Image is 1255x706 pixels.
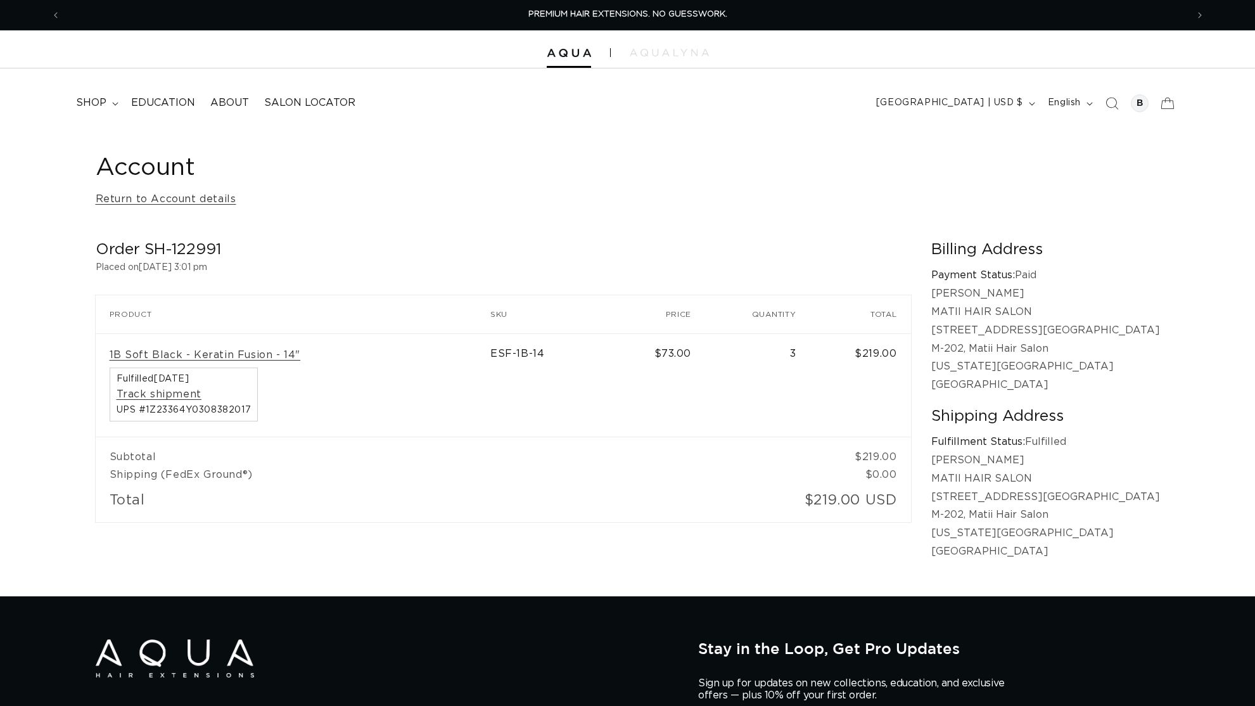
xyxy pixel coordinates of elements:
a: Return to Account details [96,190,236,209]
button: English [1040,91,1098,115]
img: aqualyna.com [630,49,709,56]
span: About [210,96,249,110]
span: Fulfilled [117,375,252,383]
img: Aqua Hair Extensions [96,639,254,678]
td: ESF-1B-14 [490,333,613,437]
td: Shipping (FedEx Ground®) [96,466,810,484]
th: Total [810,295,910,333]
summary: shop [68,89,124,117]
h2: Order SH-122991 [96,240,911,260]
td: 3 [705,333,810,437]
span: Salon Locator [264,96,355,110]
span: English [1048,96,1081,110]
td: $219.00 USD [705,484,910,522]
a: About [203,89,257,117]
p: Paid [931,266,1160,285]
th: Price [613,295,705,333]
button: [GEOGRAPHIC_DATA] | USD $ [869,91,1040,115]
p: Fulfilled [931,433,1160,451]
td: Total [96,484,706,522]
th: Quantity [705,295,810,333]
span: shop [76,96,106,110]
h2: Shipping Address [931,407,1160,427]
a: 1B Soft Black - Keratin Fusion - 14" [110,349,301,362]
h1: Account [96,153,1160,184]
td: $219.00 [810,333,910,437]
span: PREMIUM HAIR EXTENSIONS. NO GUESSWORK. [528,10,727,18]
h2: Stay in the Loop, Get Pro Updates [698,639,1159,657]
td: Subtotal [96,437,810,466]
strong: Fulfillment Status: [931,437,1025,447]
time: [DATE] 3:01 pm [139,263,207,272]
a: Track shipment [117,388,201,401]
h2: Billing Address [931,240,1160,260]
time: [DATE] [154,375,189,383]
span: $73.00 [654,349,692,359]
span: UPS #1Z23364Y0308382017 [117,406,252,414]
a: Education [124,89,203,117]
strong: Payment Status: [931,270,1015,280]
p: [PERSON_NAME] MATII HAIR SALON [STREET_ADDRESS][GEOGRAPHIC_DATA] M-202, Matii Hair Salon [US_STAT... [931,451,1160,561]
p: Placed on [96,260,911,276]
p: [PERSON_NAME] MATII HAIR SALON [STREET_ADDRESS][GEOGRAPHIC_DATA] M-202, Matii Hair Salon [US_STAT... [931,285,1160,394]
td: $219.00 [810,437,910,466]
th: SKU [490,295,613,333]
th: Product [96,295,490,333]
p: Sign up for updates on new collections, education, and exclusive offers — plus 10% off your first... [698,677,1015,702]
img: Aqua Hair Extensions [547,49,591,58]
a: Salon Locator [257,89,363,117]
summary: Search [1098,89,1126,117]
span: [GEOGRAPHIC_DATA] | USD $ [876,96,1023,110]
td: $0.00 [810,466,910,484]
button: Next announcement [1186,3,1214,27]
span: Education [131,96,195,110]
button: Previous announcement [42,3,70,27]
